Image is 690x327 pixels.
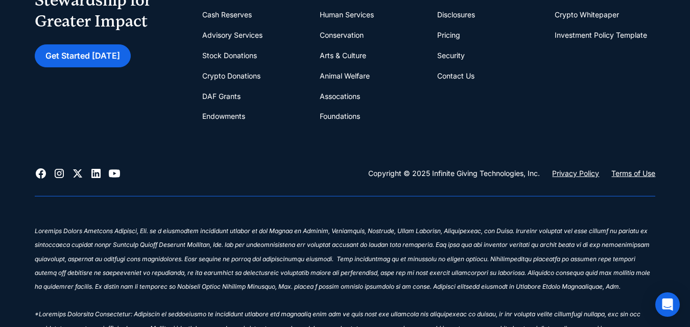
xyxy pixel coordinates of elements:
a: Stock Donations [202,45,257,66]
a: Investment Policy Template [555,25,647,45]
a: Cash Reserves [202,5,252,25]
a: Contact Us [437,66,474,86]
div: ‍‍‍ [35,213,656,227]
a: Advisory Services [202,25,263,45]
a: Animal Welfare [320,66,370,86]
a: Privacy Policy [552,167,599,180]
a: Human Services [320,5,374,25]
a: Conservation [320,25,364,45]
a: Endowments [202,106,245,127]
a: Terms of Use [611,167,655,180]
a: Get Started [DATE] [35,44,131,67]
div: Copyright © 2025 Infinite Giving Technologies, Inc. [368,167,540,180]
div: Open Intercom Messenger [655,292,680,317]
a: Crypto Donations [202,66,260,86]
a: Disclosures [437,5,475,25]
a: Assocations [320,86,360,107]
a: Arts & Culture [320,45,366,66]
a: Crypto Whitepaper [555,5,619,25]
a: Foundations [320,106,360,127]
a: DAF Grants [202,86,241,107]
a: Security [437,45,465,66]
a: Pricing [437,25,460,45]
